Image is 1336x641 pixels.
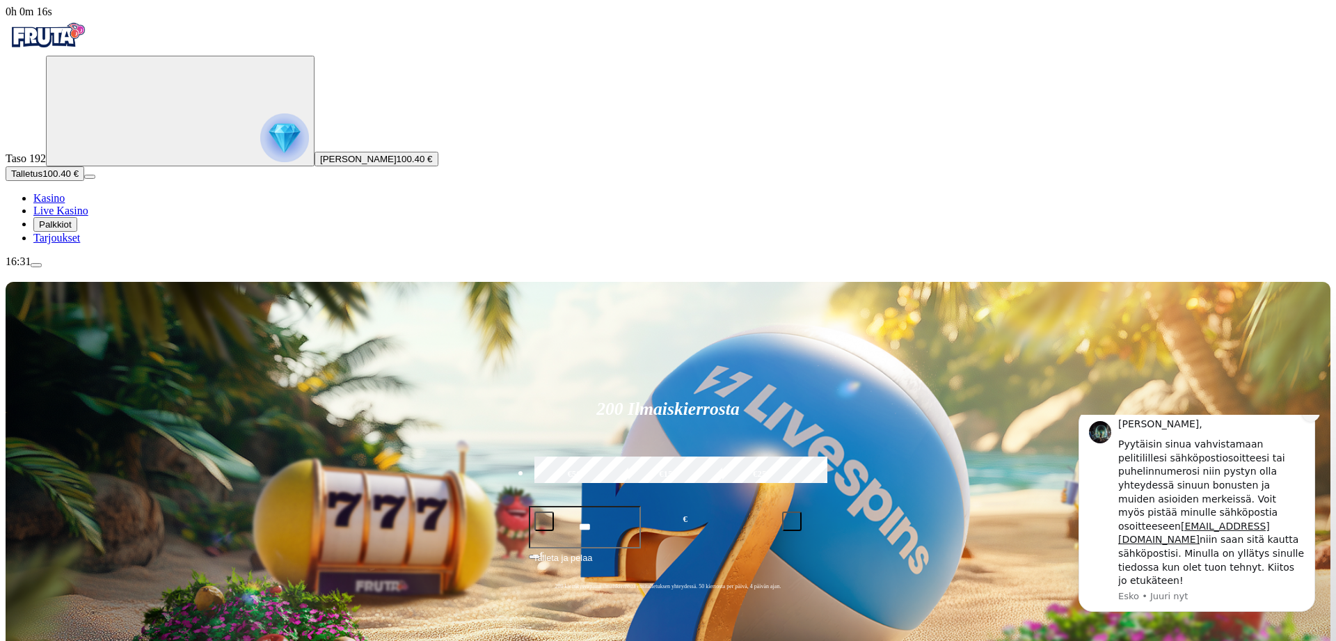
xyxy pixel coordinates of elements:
[61,23,247,173] div: Pyytäisin sinua vahvistamaan pelitilillesi sähköpostiosoitteesi tai puhelinnumerosi niin pystyn o...
[84,175,95,179] button: menu
[683,513,687,526] span: €
[625,454,711,495] label: €150
[6,166,84,181] button: Talletusplus icon100.40 €
[11,168,42,179] span: Talletus
[6,192,1330,244] nav: Main menu
[46,56,315,166] button: reward progress
[1058,415,1336,634] iframe: Intercom notifications viesti
[39,219,72,230] span: Palkkiot
[33,232,80,244] a: Tarjoukset
[61,3,247,17] div: [PERSON_NAME],
[719,454,805,495] label: €250
[6,152,46,164] span: Taso 192
[533,551,592,576] span: Talleta ja pelaa
[33,217,77,232] button: Palkkiot
[31,6,54,29] img: Profile image for Esko
[33,192,65,204] a: Kasino
[6,255,31,267] span: 16:31
[531,454,617,495] label: €50
[529,551,807,577] button: Talleta ja pelaa
[61,3,247,173] div: Message content
[540,550,544,558] span: €
[320,154,397,164] span: [PERSON_NAME]
[315,152,438,166] button: [PERSON_NAME]100.40 €
[61,175,247,188] p: Message from Esko, sent Juuri nyt
[260,113,309,162] img: reward progress
[6,18,89,53] img: Fruta
[42,168,79,179] span: 100.40 €
[31,263,42,267] button: menu
[534,512,554,531] button: minus icon
[6,6,52,17] span: user session time
[397,154,433,164] span: 100.40 €
[782,512,802,531] button: plus icon
[33,205,88,216] a: Live Kasino
[6,18,1330,244] nav: Primary
[6,43,89,55] a: Fruta
[61,106,212,131] a: [EMAIL_ADDRESS][DOMAIN_NAME]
